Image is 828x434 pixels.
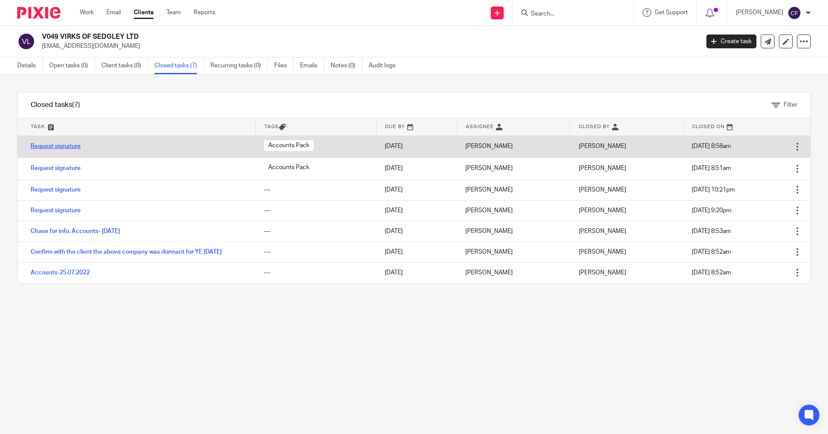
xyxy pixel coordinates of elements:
span: [DATE] 9:20pm [692,208,731,214]
a: Request signature [31,143,81,149]
span: [DATE] 8:58am [692,143,731,149]
th: Tags [255,118,376,135]
a: Email [107,8,121,17]
span: Accounts Pack [264,140,314,151]
input: Search [530,10,608,18]
a: Client tasks (0) [101,57,148,74]
a: Notes (0) [331,57,362,74]
a: Request signature [31,187,81,193]
span: [DATE] 8:52am [692,249,731,255]
h2: V049 VIRKS OF SEDGLEY LTD [42,32,563,41]
td: [PERSON_NAME] [457,242,570,262]
p: [EMAIL_ADDRESS][DOMAIN_NAME] [42,42,693,50]
div: --- [264,206,367,215]
span: Filter [784,102,797,108]
a: Recurring tasks (0) [210,57,268,74]
td: [PERSON_NAME] [457,179,570,200]
span: [PERSON_NAME] [579,249,626,255]
td: [DATE] [376,157,457,179]
a: Clients [134,8,154,17]
a: Reports [194,8,215,17]
td: [PERSON_NAME] [457,135,570,157]
span: Accounts Pack [264,162,314,173]
td: [DATE] [376,135,457,157]
div: --- [264,268,367,277]
a: Emails [300,57,324,74]
a: Team [166,8,181,17]
a: Request signature [31,165,81,171]
span: [DATE] 8:52am [692,270,731,276]
td: [PERSON_NAME] [457,262,570,283]
span: [DATE] 8:53am [692,228,731,234]
span: [DATE] 8:51am [692,165,731,171]
a: Closed tasks (7) [154,57,204,74]
a: Work [80,8,94,17]
span: [PERSON_NAME] [579,208,626,214]
div: --- [264,248,367,256]
a: Chase for info. Accounts- [DATE] [31,228,120,234]
img: Pixie [17,7,60,19]
span: [PERSON_NAME] [579,187,626,193]
span: Get Support [655,9,688,16]
td: [DATE] [376,221,457,242]
a: Request signature [31,208,81,214]
td: [DATE] [376,179,457,200]
img: svg%3E [787,6,801,20]
span: [PERSON_NAME] [579,270,626,276]
td: [PERSON_NAME] [457,221,570,242]
span: [DATE] 10:21pm [692,187,735,193]
span: [PERSON_NAME] [579,143,626,149]
td: [DATE] [376,200,457,221]
a: Open tasks (0) [49,57,95,74]
p: [PERSON_NAME] [736,8,783,17]
a: Audit logs [369,57,402,74]
h1: Closed tasks [31,101,80,110]
a: Accounts-25.07.2022 [31,270,90,276]
a: Create task [706,35,756,48]
div: --- [264,227,367,236]
span: [PERSON_NAME] [579,165,626,171]
div: --- [264,186,367,194]
td: [PERSON_NAME] [457,157,570,179]
td: [PERSON_NAME] [457,200,570,221]
span: (7) [72,101,80,108]
td: [DATE] [376,242,457,262]
a: Details [17,57,43,74]
td: [DATE] [376,262,457,283]
span: [PERSON_NAME] [579,228,626,234]
a: Confirm with the client the above company was dormant for YE [DATE] [31,249,222,255]
img: svg%3E [17,32,35,50]
a: Files [274,57,294,74]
